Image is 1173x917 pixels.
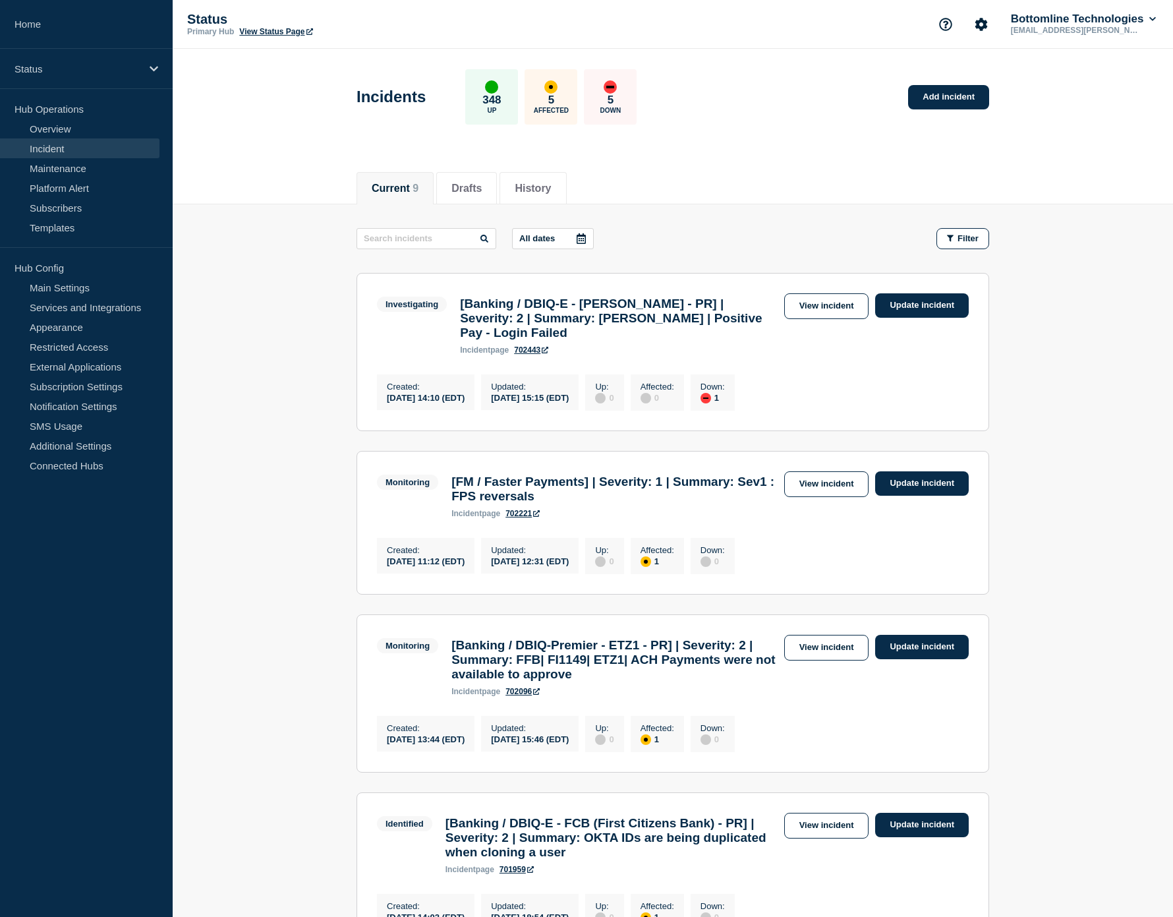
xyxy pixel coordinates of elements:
[491,392,569,403] div: [DATE] 15:15 (EDT)
[595,382,614,392] p: Up :
[387,392,465,403] div: [DATE] 14:10 (EDT)
[505,687,540,696] a: 702096
[485,80,498,94] div: up
[451,509,482,518] span: incident
[1008,26,1145,35] p: [EMAIL_ADDRESS][PERSON_NAME][DOMAIN_NAME]
[784,635,869,661] a: View incident
[491,382,569,392] p: Updated :
[357,228,496,249] input: Search incidents
[641,734,651,745] div: affected
[701,382,725,392] p: Down :
[600,107,621,114] p: Down
[451,475,777,504] h3: [FM / Faster Payments] | Severity: 1 | Summary: Sev1 : FPS reversals
[641,545,674,555] p: Affected :
[372,183,418,194] button: Current 9
[595,545,614,555] p: Up :
[875,813,969,837] a: Update incident
[377,297,447,312] span: Investigating
[701,734,711,745] div: disabled
[595,393,606,403] div: disabled
[875,471,969,496] a: Update incident
[595,723,614,733] p: Up :
[482,94,501,107] p: 348
[932,11,959,38] button: Support
[641,555,674,567] div: 1
[445,816,778,860] h3: [Banking / DBIQ-E - FCB (First Citizens Bank) - PR] | Severity: 2 | Summary: OKTA IDs are being d...
[608,94,614,107] p: 5
[14,63,141,74] p: Status
[875,635,969,659] a: Update incident
[548,94,554,107] p: 5
[701,555,725,567] div: 0
[451,638,777,682] h3: [Banking / DBIQ-Premier - ETZ1 - PR] | Severity: 2 | Summary: FFB| FI1149| ETZ1| ACH Payments wer...
[641,393,651,403] div: disabled
[487,107,496,114] p: Up
[641,382,674,392] p: Affected :
[377,638,438,653] span: Monitoring
[451,687,482,696] span: incident
[413,183,418,194] span: 9
[519,233,555,243] p: All dates
[595,392,614,403] div: 0
[534,107,569,114] p: Affected
[701,393,711,403] div: down
[377,475,438,490] span: Monitoring
[460,297,777,340] h3: [Banking / DBIQ-E - [PERSON_NAME] - PR] | Severity: 2 | Summary: [PERSON_NAME] | Positive Pay - L...
[515,183,551,194] button: History
[595,733,614,745] div: 0
[514,345,548,355] a: 702443
[491,723,569,733] p: Updated :
[641,733,674,745] div: 1
[544,80,558,94] div: affected
[512,228,594,249] button: All dates
[701,723,725,733] p: Down :
[908,85,989,109] a: Add incident
[491,555,569,566] div: [DATE] 12:31 (EDT)
[187,12,451,27] p: Status
[595,901,614,911] p: Up :
[445,865,476,874] span: incident
[387,901,465,911] p: Created :
[491,545,569,555] p: Updated :
[958,233,979,243] span: Filter
[595,555,614,567] div: 0
[595,556,606,567] div: disabled
[187,27,234,36] p: Primary Hub
[936,228,989,249] button: Filter
[451,509,500,518] p: page
[641,556,651,567] div: affected
[701,392,725,403] div: 1
[445,865,494,874] p: page
[451,183,482,194] button: Drafts
[604,80,617,94] div: down
[357,88,426,106] h1: Incidents
[641,901,674,911] p: Affected :
[701,901,725,911] p: Down :
[595,734,606,745] div: disabled
[387,545,465,555] p: Created :
[641,723,674,733] p: Affected :
[500,865,534,874] a: 701959
[967,11,995,38] button: Account settings
[784,293,869,319] a: View incident
[505,509,540,518] a: 702221
[451,687,500,696] p: page
[641,392,674,403] div: 0
[701,733,725,745] div: 0
[387,382,465,392] p: Created :
[387,733,465,744] div: [DATE] 13:44 (EDT)
[491,901,569,911] p: Updated :
[491,733,569,744] div: [DATE] 15:46 (EDT)
[1008,13,1159,26] button: Bottomline Technologies
[460,345,509,355] p: page
[239,27,312,36] a: View Status Page
[875,293,969,318] a: Update incident
[387,723,465,733] p: Created :
[387,555,465,566] div: [DATE] 11:12 (EDT)
[701,545,725,555] p: Down :
[377,816,432,831] span: Identified
[784,813,869,839] a: View incident
[701,556,711,567] div: disabled
[460,345,490,355] span: incident
[784,471,869,497] a: View incident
